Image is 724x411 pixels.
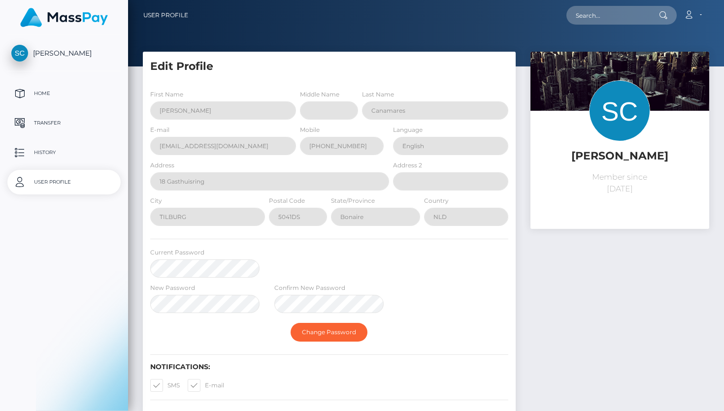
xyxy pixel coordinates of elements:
a: Transfer [7,111,121,135]
a: Home [7,81,121,106]
label: Postal Code [269,196,305,205]
a: History [7,140,121,165]
a: User Profile [7,170,121,194]
label: Current Password [150,248,204,257]
label: Last Name [362,90,394,99]
p: Member since [DATE] [538,171,702,195]
h5: [PERSON_NAME] [538,149,702,164]
label: Address 2 [393,161,422,170]
label: Language [393,126,423,134]
label: Mobile [300,126,320,134]
label: New Password [150,284,195,292]
p: History [11,145,117,160]
label: SMS [150,379,180,392]
button: Change Password [291,323,367,342]
label: Confirm New Password [274,284,345,292]
label: E-mail [188,379,224,392]
p: Home [11,86,117,101]
label: Country [424,196,449,205]
input: Search... [566,6,659,25]
p: Transfer [11,116,117,130]
label: First Name [150,90,183,99]
a: User Profile [143,5,188,26]
p: User Profile [11,175,117,190]
label: City [150,196,162,205]
label: E-mail [150,126,169,134]
span: [PERSON_NAME] [7,49,121,58]
h5: Edit Profile [150,59,508,74]
img: ... [530,52,709,171]
label: Address [150,161,174,170]
img: MassPay [20,8,108,27]
label: Middle Name [300,90,339,99]
label: State/Province [331,196,375,205]
h6: Notifications: [150,363,508,371]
